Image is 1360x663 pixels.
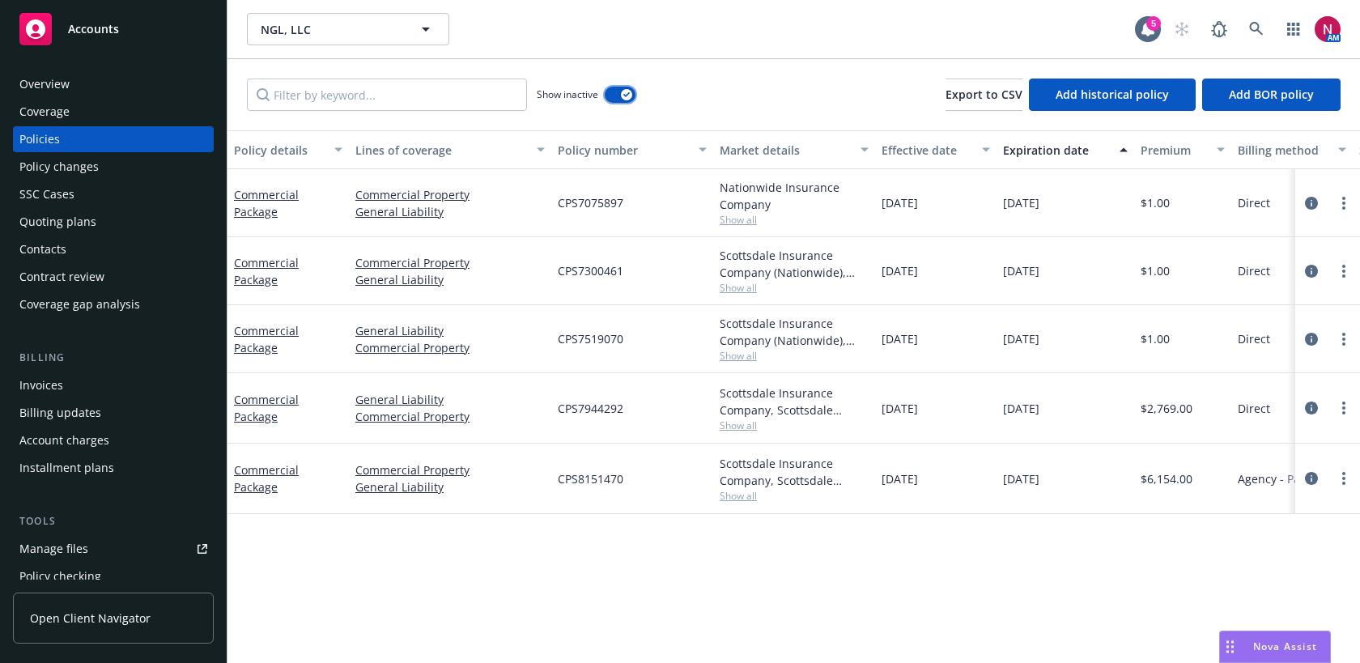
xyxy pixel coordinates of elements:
[19,455,114,481] div: Installment plans
[1302,193,1321,213] a: circleInformation
[247,79,527,111] input: Filter by keyword...
[355,478,545,495] a: General Liability
[1220,631,1240,662] div: Drag to move
[1056,87,1169,102] span: Add historical policy
[882,194,918,211] span: [DATE]
[1134,130,1231,169] button: Premium
[558,470,623,487] span: CPS8151470
[1141,262,1170,279] span: $1.00
[234,323,299,355] a: Commercial Package
[875,130,997,169] button: Effective date
[1334,193,1354,213] a: more
[558,330,623,347] span: CPS7519070
[558,262,623,279] span: CPS7300461
[13,291,214,317] a: Coverage gap analysis
[1302,469,1321,488] a: circleInformation
[13,71,214,97] a: Overview
[355,461,545,478] a: Commercial Property
[13,513,214,529] div: Tools
[720,179,869,213] div: Nationwide Insurance Company
[13,264,214,290] a: Contract review
[997,130,1134,169] button: Expiration date
[355,186,545,203] a: Commercial Property
[720,247,869,281] div: Scottsdale Insurance Company (Nationwide), Nationwide General Ins Company
[713,130,875,169] button: Market details
[13,563,214,589] a: Policy checking
[946,87,1022,102] span: Export to CSV
[1229,87,1314,102] span: Add BOR policy
[19,181,74,207] div: SSC Cases
[1231,130,1353,169] button: Billing method
[1238,400,1270,417] span: Direct
[1334,261,1354,281] a: more
[882,470,918,487] span: [DATE]
[19,291,140,317] div: Coverage gap analysis
[882,262,918,279] span: [DATE]
[1219,631,1331,663] button: Nova Assist
[1302,261,1321,281] a: circleInformation
[355,408,545,425] a: Commercial Property
[720,213,869,227] span: Show all
[1003,470,1039,487] span: [DATE]
[1334,398,1354,418] a: more
[234,187,299,219] a: Commercial Package
[1238,142,1328,159] div: Billing method
[1302,329,1321,349] a: circleInformation
[1141,470,1192,487] span: $6,154.00
[558,400,623,417] span: CPS7944292
[355,203,545,220] a: General Liability
[1277,13,1310,45] a: Switch app
[234,142,325,159] div: Policy details
[946,79,1022,111] button: Export to CSV
[13,455,214,481] a: Installment plans
[19,236,66,262] div: Contacts
[1238,470,1341,487] span: Agency - Pay in full
[720,419,869,432] span: Show all
[1202,79,1341,111] button: Add BOR policy
[19,99,70,125] div: Coverage
[19,536,88,562] div: Manage files
[349,130,551,169] button: Lines of coverage
[13,400,214,426] a: Billing updates
[1302,398,1321,418] a: circleInformation
[355,254,545,271] a: Commercial Property
[882,400,918,417] span: [DATE]
[1240,13,1273,45] a: Search
[13,6,214,52] a: Accounts
[13,236,214,262] a: Contacts
[68,23,119,36] span: Accounts
[19,126,60,152] div: Policies
[19,400,101,426] div: Billing updates
[1003,262,1039,279] span: [DATE]
[558,142,689,159] div: Policy number
[30,610,151,627] span: Open Client Navigator
[13,427,214,453] a: Account charges
[13,372,214,398] a: Invoices
[1141,142,1207,159] div: Premium
[1238,262,1270,279] span: Direct
[1141,194,1170,211] span: $1.00
[882,330,918,347] span: [DATE]
[234,392,299,424] a: Commercial Package
[1029,79,1196,111] button: Add historical policy
[13,209,214,235] a: Quoting plans
[720,315,869,349] div: Scottsdale Insurance Company (Nationwide), Nationwide General Ins Company
[355,339,545,356] a: Commercial Property
[720,455,869,489] div: Scottsdale Insurance Company, Scottsdale Insurance Company (Nationwide), Nationwide Brokerage Sol...
[537,87,598,101] span: Show inactive
[558,194,623,211] span: CPS7075897
[720,142,851,159] div: Market details
[1238,194,1270,211] span: Direct
[720,281,869,295] span: Show all
[19,372,63,398] div: Invoices
[1003,400,1039,417] span: [DATE]
[19,71,70,97] div: Overview
[19,264,104,290] div: Contract review
[720,385,869,419] div: Scottsdale Insurance Company, Scottsdale Insurance Company (Nationwide), Nationwide General Ins C...
[1141,400,1192,417] span: $2,769.00
[1146,16,1161,31] div: 5
[13,350,214,366] div: Billing
[1334,469,1354,488] a: more
[1315,16,1341,42] img: photo
[1141,330,1170,347] span: $1.00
